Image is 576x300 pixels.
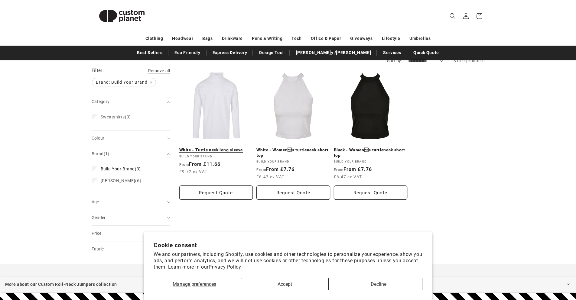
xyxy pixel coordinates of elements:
summary: Gender (0 selected) [92,210,170,225]
summary: Colour (0 selected) [92,131,170,146]
a: Bags [202,33,213,44]
a: Black - Womens turtleneck short top [334,147,408,158]
a: Headwear [172,33,193,44]
span: More about our Custom Roll-Neck Jumpers collection [5,281,117,288]
span: Manage preferences [173,281,216,287]
summary: Price [92,226,170,241]
span: Fabric [92,247,104,251]
img: Custom Planet [92,2,152,30]
a: Umbrellas [409,33,431,44]
a: White - Womens turtleneck short top [256,147,330,158]
span: 3 of 9 products [454,58,485,63]
a: Pens & Writing [252,33,282,44]
span: Remove all [148,68,170,73]
button: Decline [335,278,422,290]
a: White - Turtle neck long sleeve [179,147,253,153]
a: Eco Friendly [171,47,203,58]
a: Clothing [145,33,163,44]
button: Accept [241,278,329,290]
span: Brand [92,151,109,156]
a: Office & Paper [311,33,341,44]
a: Quick Quote [410,47,442,58]
a: Drinkware [222,33,243,44]
a: Brand: Build Your Brand [92,78,156,86]
label: Sort by: [387,58,402,63]
span: (6) [101,178,142,183]
summary: Category (0 selected) [92,94,170,109]
span: Gender [92,215,106,220]
button: Request Quote [256,185,330,200]
button: Request Quote [179,185,253,200]
h2: Cookie consent [154,242,422,249]
a: Tech [291,33,301,44]
summary: Fabric (0 selected) [92,241,170,257]
span: Sweatshirts [101,115,125,119]
a: Services [380,47,404,58]
a: Best Sellers [134,47,165,58]
span: Category [92,99,110,104]
span: Price [92,231,102,236]
span: Age [92,199,99,204]
button: Request Quote [334,185,408,200]
iframe: Chat Widget [475,235,576,300]
a: Giveaways [350,33,373,44]
a: Lifestyle [382,33,400,44]
button: Manage preferences [154,278,235,290]
summary: Age (0 selected) [92,194,170,210]
a: [PERSON_NAME]y /[PERSON_NAME] [293,47,374,58]
a: Express Delivery [210,47,250,58]
span: (1) [104,151,109,156]
h2: Filter: [92,67,104,74]
span: [PERSON_NAME] [101,178,135,183]
span: (3) [101,114,131,120]
p: We and our partners, including Shopify, use cookies and other technologies to personalize your ex... [154,251,422,270]
a: Remove all [148,67,170,75]
a: Design Tool [256,47,287,58]
span: Colour [92,136,105,140]
span: Build Your Brand [101,166,135,171]
a: Privacy Policy [209,264,241,270]
span: (3) [101,166,141,172]
summary: Brand (1 selected) [92,146,170,162]
summary: Search [446,9,459,23]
